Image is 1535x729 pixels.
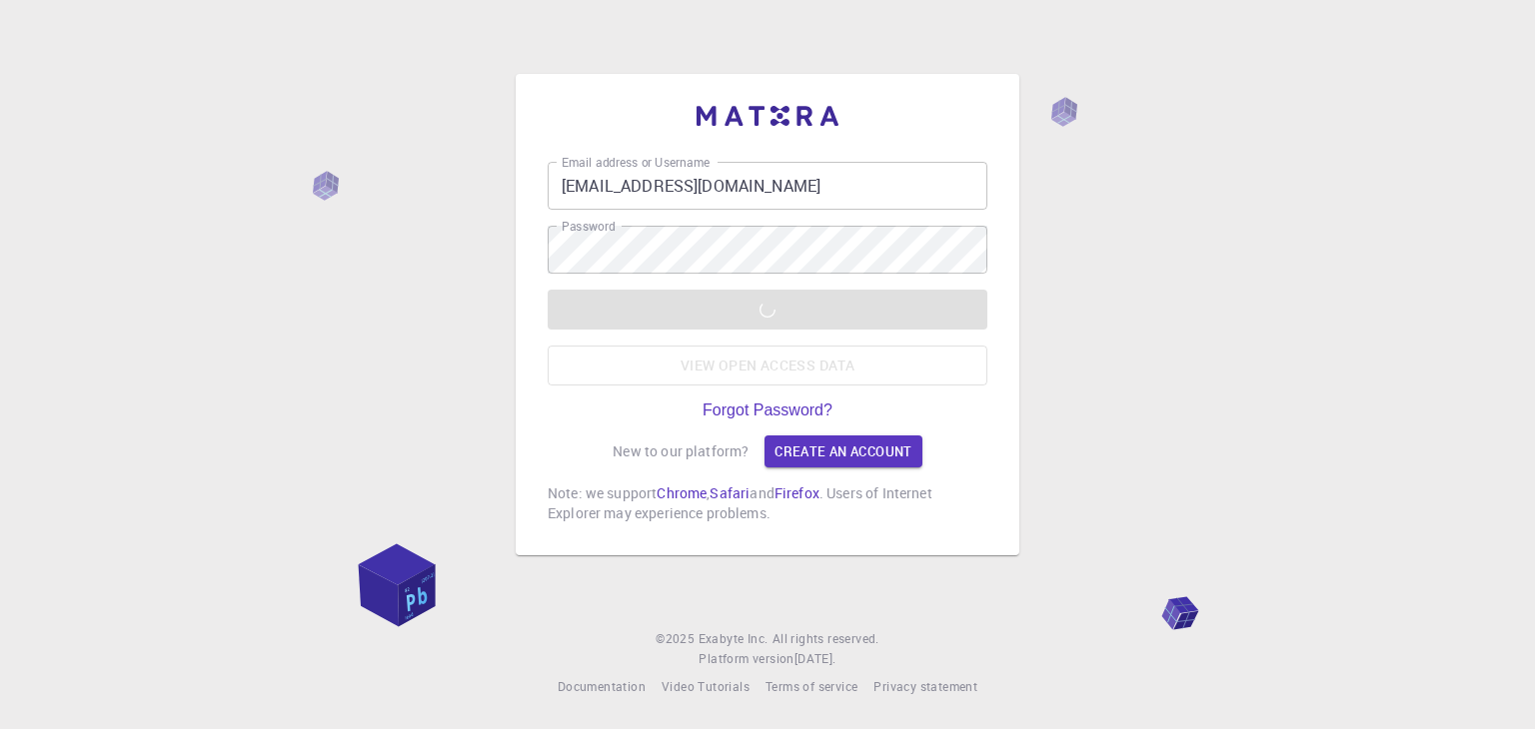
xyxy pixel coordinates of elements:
[766,677,857,697] a: Terms of service
[656,629,698,649] span: © 2025
[562,154,710,171] label: Email address or Username
[558,677,646,697] a: Documentation
[699,649,793,669] span: Platform version
[710,483,750,502] a: Safari
[657,483,707,502] a: Chrome
[558,678,646,694] span: Documentation
[703,401,832,419] a: Forgot Password?
[772,629,879,649] span: All rights reserved.
[794,649,836,669] a: [DATE].
[613,441,749,461] p: New to our platform?
[699,629,768,649] a: Exabyte Inc.
[765,435,921,467] a: Create an account
[873,677,977,697] a: Privacy statement
[774,483,819,502] a: Firefox
[873,678,977,694] span: Privacy statement
[562,218,615,235] label: Password
[662,678,750,694] span: Video Tutorials
[548,483,987,523] p: Note: we support , and . Users of Internet Explorer may experience problems.
[662,677,750,697] a: Video Tutorials
[699,630,768,646] span: Exabyte Inc.
[766,678,857,694] span: Terms of service
[794,650,836,666] span: [DATE] .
